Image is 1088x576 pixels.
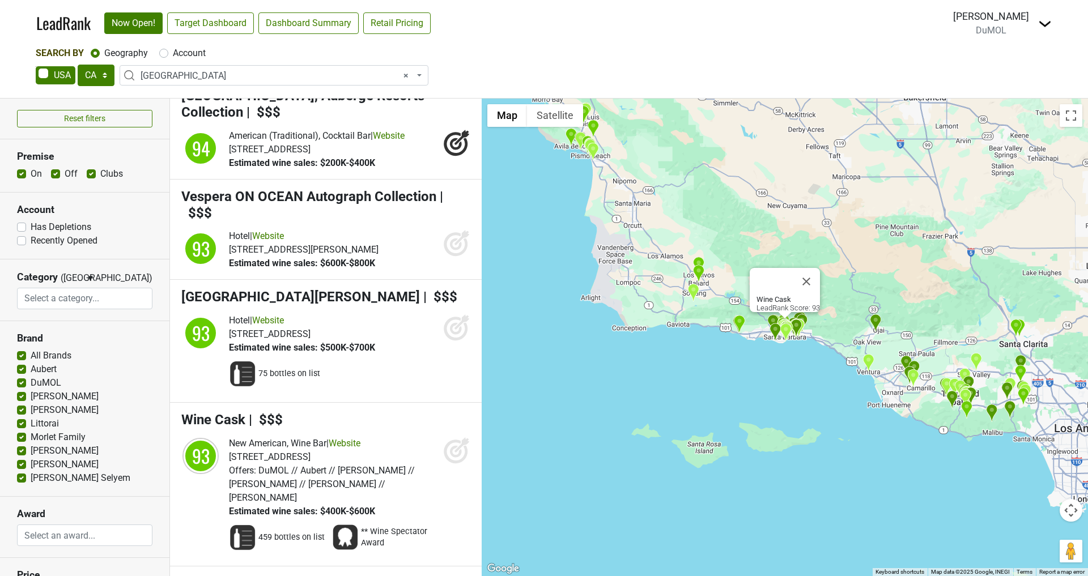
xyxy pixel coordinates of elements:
[181,189,443,221] span: | $$$
[777,317,789,336] div: Bouchon
[484,561,522,576] a: Open this area in Google Maps (opens a new window)
[31,403,99,417] label: [PERSON_NAME]
[580,103,592,121] div: Luna Red
[875,568,924,576] button: Keyboard shortcuts
[17,332,152,344] h3: Brand
[959,389,971,407] div: Boccaccio's Restaurant
[793,312,805,331] div: San Ysidro Ranch
[579,103,591,121] div: Novo
[258,12,359,34] a: Dashboard Summary
[796,314,808,332] div: Birnam Wood Golf Club
[949,378,960,396] div: Total Wine & More
[86,273,95,283] span: ▼
[229,328,311,339] span: [STREET_ADDRESS]
[954,379,966,398] div: Mastro's Steakhouse
[229,130,371,141] span: American (Traditional), Cocktail Bar
[581,135,593,154] div: Ventana Grill
[229,506,375,517] span: Estimated wine sales: $400K-$600K
[487,104,527,127] button: Show street map
[976,25,1006,36] span: DuMOL
[61,271,83,288] span: ([GEOGRAPHIC_DATA])
[229,451,311,462] span: [STREET_ADDRESS]
[31,349,71,362] label: All Brands
[181,314,220,352] img: quadrant_split.svg
[793,268,820,295] button: Close
[173,46,206,60] label: Account
[575,131,586,150] div: Lido at Dolphin Bay
[181,189,436,204] span: Vespera ON OCEAN Autograph Collection
[779,319,791,338] div: The Palace Grill
[584,138,596,156] div: Splash Cafe
[104,46,148,60] label: Geography
[781,321,793,340] div: Santa Barbara Shellfish Company
[756,295,791,304] b: Wine Cask
[167,12,254,34] a: Target Dashboard
[229,315,250,326] span: Hotel
[1017,569,1032,575] a: Terms
[229,314,375,327] div: |
[904,366,916,385] div: Spanish Hills Country Club
[329,438,360,449] a: Website
[363,12,431,34] a: Retail Pricing
[1015,355,1027,373] div: Porter Valley Country Club
[181,229,220,268] img: quadrant_split.svg
[229,244,379,255] span: [STREET_ADDRESS][PERSON_NAME]
[229,524,256,551] img: Wine List
[870,314,882,332] div: Ojai Valley Inn - Olivella
[331,524,359,551] img: Award
[229,231,250,241] span: Hotel
[31,471,130,485] label: [PERSON_NAME] Selyem
[18,288,152,309] input: Select a category...
[31,220,91,234] label: Has Depletions
[252,231,284,241] a: Website
[958,385,970,404] div: Pearl District
[733,315,745,334] div: The Bistro At Bacara Resort & Spa
[181,289,420,305] span: [GEOGRAPHIC_DATA][PERSON_NAME]
[229,437,437,450] div: |
[31,390,99,403] label: [PERSON_NAME]
[229,465,256,476] span: Offers:
[184,131,218,165] div: 94
[1010,319,1022,338] div: Valencia Country Club
[959,368,971,386] div: Bent On Fine Wine — Online Only
[970,352,982,371] div: Larsen's Grill - Simi Valley
[184,316,218,350] div: 93
[423,289,457,305] span: | $$$
[767,314,779,333] div: La Cumbre Country Club
[403,69,409,83] span: Remove all items
[17,151,152,163] h3: Premise
[587,120,599,138] div: San Luis Obispo Golf & Country Club
[229,258,375,268] span: Estimated wine sales: $600K-$800K
[960,386,972,405] div: Westlake Village Inn
[36,48,84,58] span: Search By
[527,104,583,127] button: Show satellite imagery
[31,417,59,430] label: Littorai
[1039,569,1085,575] a: Report a map error
[1014,365,1026,383] div: Total Wine & More
[184,232,218,266] div: 93
[229,157,375,168] span: Estimated wine sales: $200K-$400K
[900,355,912,374] div: The Saticoy Club
[181,129,220,168] img: quadrant_split.svg
[780,320,792,339] div: The Lark
[229,144,311,155] span: [STREET_ADDRESS]
[908,360,920,379] div: Las Posas Country Club
[953,9,1029,24] div: [PERSON_NAME]
[777,319,789,338] div: Barbareño
[1004,400,1016,419] div: Inn of the Seventh Ray
[17,204,152,216] h3: Account
[31,234,97,248] label: Recently Opened
[246,104,280,120] span: | $$$
[36,11,91,35] a: LeadRank
[587,142,599,161] div: The Spoon Trade
[229,229,379,243] div: |
[941,377,953,396] div: Selvin's Restaurant + Lounge
[141,69,414,83] span: Central Coast CA
[120,65,428,86] span: Central Coast CA
[931,569,1010,575] span: Map data ©2025 Google, INEGI
[1004,377,1016,396] div: Total Wine & More
[1060,104,1082,127] button: Toggle fullscreen view
[687,283,699,302] div: Alisal Guest Ranch & Resort
[1019,383,1031,402] div: El Caballero Country Club
[229,360,256,387] img: Wine List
